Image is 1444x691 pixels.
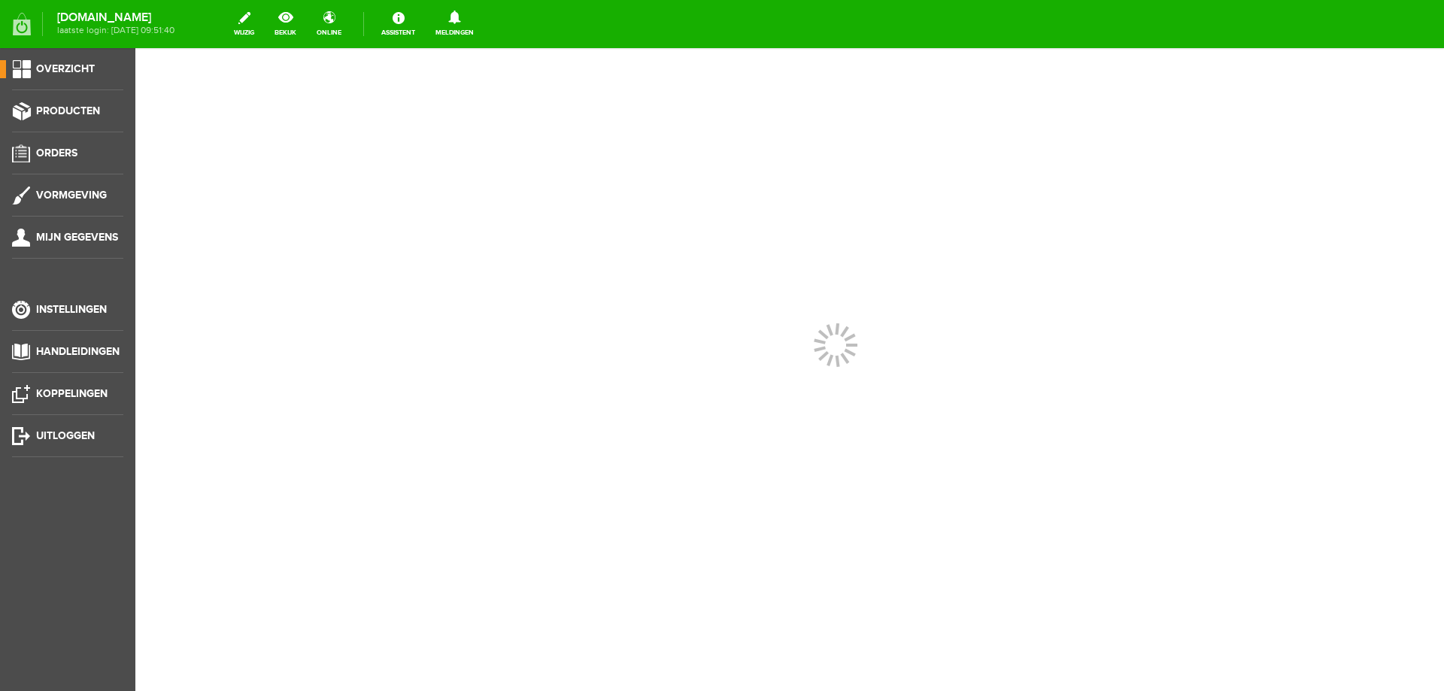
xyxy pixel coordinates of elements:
strong: [DOMAIN_NAME] [57,14,174,22]
span: Overzicht [36,62,95,75]
a: bekijk [265,8,305,41]
span: laatste login: [DATE] 09:51:40 [57,26,174,35]
a: Assistent [372,8,424,41]
span: Handleidingen [36,345,120,358]
a: online [308,8,350,41]
span: Vormgeving [36,189,107,202]
span: Uitloggen [36,429,95,442]
span: Orders [36,147,77,159]
span: Koppelingen [36,387,108,400]
a: Meldingen [426,8,483,41]
span: Producten [36,105,100,117]
span: Instellingen [36,303,107,316]
span: Mijn gegevens [36,231,118,244]
a: wijzig [225,8,263,41]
